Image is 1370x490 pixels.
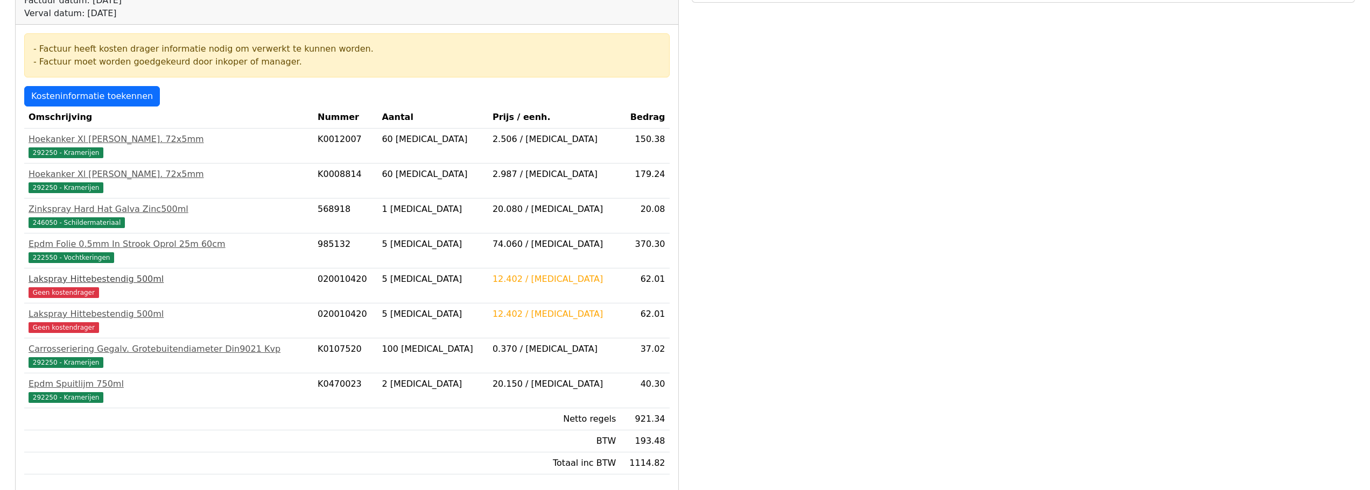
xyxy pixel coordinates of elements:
[313,373,377,408] td: K0470023
[29,273,309,286] div: Lakspray Hittebestendig 500ml
[382,203,484,216] div: 1 [MEDICAL_DATA]
[29,392,103,403] span: 292250 - Kramerijen
[313,198,377,233] td: 568918
[382,343,484,356] div: 100 [MEDICAL_DATA]
[620,338,669,373] td: 37.02
[29,343,309,356] div: Carrosseriering Gegalv. Grotebuitendiameter Din9021 Kvp
[29,147,103,158] span: 292250 - Kramerijen
[29,133,309,159] a: Hoekanker Xl [PERSON_NAME]. 72x5mm292250 - Kramerijen
[29,273,309,299] a: Lakspray Hittebestendig 500mlGeen kostendrager
[493,308,616,321] div: 12.402 / [MEDICAL_DATA]
[493,133,616,146] div: 2.506 / [MEDICAL_DATA]
[620,129,669,164] td: 150.38
[620,303,669,338] td: 62.01
[382,238,484,251] div: 5 [MEDICAL_DATA]
[488,408,620,430] td: Netto regels
[493,378,616,390] div: 20.150 / [MEDICAL_DATA]
[29,287,99,298] span: Geen kostendrager
[382,378,484,390] div: 2 [MEDICAL_DATA]
[313,129,377,164] td: K0012007
[29,238,309,251] div: Epdm Folie 0.5mm In Strook Oprol 25m 60cm
[493,168,616,181] div: 2.987 / [MEDICAL_DATA]
[493,238,616,251] div: 74.060 / [MEDICAL_DATA]
[620,373,669,408] td: 40.30
[29,378,309,390] div: Epdm Spuitlijm 750ml
[620,164,669,198] td: 179.24
[29,168,309,194] a: Hoekanker Xl [PERSON_NAME]. 72x5mm292250 - Kramerijen
[29,238,309,264] a: Epdm Folie 0.5mm In Strook Oprol 25m 60cm222550 - Vochtkeringen
[29,252,114,263] span: 222550 - Vochtkeringen
[29,343,309,368] a: Carrosseriering Gegalv. Grotebuitendiameter Din9021 Kvp292250 - Kramerijen
[313,106,377,129] th: Nummer
[29,203,309,216] div: Zinkspray Hard Hat Galva Zinc500ml
[620,268,669,303] td: 62.01
[29,133,309,146] div: Hoekanker Xl [PERSON_NAME]. 72x5mm
[313,268,377,303] td: 020010420
[620,452,669,474] td: 1114.82
[620,408,669,430] td: 921.34
[377,106,488,129] th: Aantal
[488,430,620,452] td: BTW
[488,452,620,474] td: Totaal inc BTW
[29,203,309,229] a: Zinkspray Hard Hat Galva Zinc500ml246050 - Schildermateriaal
[382,308,484,321] div: 5 [MEDICAL_DATA]
[493,343,616,356] div: 0.370 / [MEDICAL_DATA]
[382,168,484,181] div: 60 [MEDICAL_DATA]
[24,106,313,129] th: Omschrijving
[29,357,103,368] span: 292250 - Kramerijen
[620,106,669,129] th: Bedrag
[29,168,309,181] div: Hoekanker Xl [PERSON_NAME]. 72x5mm
[29,322,99,333] span: Geen kostendrager
[488,106,620,129] th: Prijs / eenh.
[29,182,103,193] span: 292250 - Kramerijen
[620,233,669,268] td: 370.30
[313,338,377,373] td: K0107520
[493,203,616,216] div: 20.080 / [MEDICAL_DATA]
[493,273,616,286] div: 12.402 / [MEDICAL_DATA]
[29,308,309,321] div: Lakspray Hittebestendig 500ml
[382,133,484,146] div: 60 [MEDICAL_DATA]
[24,7,254,20] div: Verval datum: [DATE]
[33,42,661,55] div: - Factuur heeft kosten drager informatie nodig om verwerkt te kunnen worden.
[24,86,160,106] a: Kosteninformatie toekennen
[33,55,661,68] div: - Factuur moet worden goedgekeurd door inkoper of manager.
[29,308,309,333] a: Lakspray Hittebestendig 500mlGeen kostendrager
[313,164,377,198] td: K0008814
[29,217,125,228] span: 246050 - Schildermateriaal
[382,273,484,286] div: 5 [MEDICAL_DATA]
[620,430,669,452] td: 193.48
[620,198,669,233] td: 20.08
[313,233,377,268] td: 985132
[313,303,377,338] td: 020010420
[29,378,309,403] a: Epdm Spuitlijm 750ml292250 - Kramerijen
